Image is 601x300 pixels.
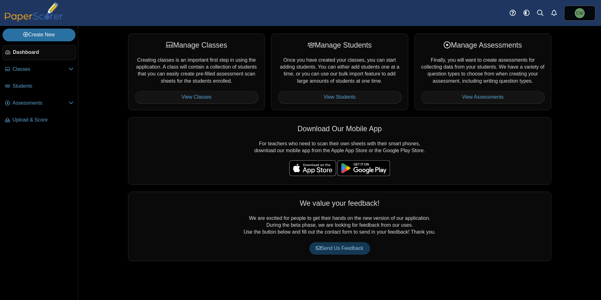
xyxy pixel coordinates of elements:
a: Alerts [547,6,561,20]
a: Students [3,79,76,94]
img: PaperScorer [3,3,65,22]
span: Dashboard [13,49,73,56]
div: Manage Students [278,40,401,50]
div: We are excited for people to get their hands on the new version of our application. During the be... [128,192,551,261]
img: apple-store-badge.svg [289,160,336,176]
span: Christian Wallen [576,11,583,15]
span: Assessments [13,100,69,106]
div: For teachers who need to scan their own sheets with their smart phones, download our mobile app f... [128,117,551,185]
span: Students [13,83,74,90]
div: Creating classes is an important first step in using the application. A class will contain a coll... [128,34,265,110]
span: Send Us Feedback [316,246,363,251]
a: View Students [278,91,401,103]
a: Create New [3,28,75,41]
span: Classes [13,66,69,73]
a: PaperScorer [3,17,65,23]
div: We value your feedback! [135,198,545,208]
a: Classes [3,62,76,77]
div: Manage Classes [135,40,258,50]
a: View Classes [135,91,258,103]
span: Upload & Score [13,116,74,123]
div: Download Our Mobile App [135,124,545,134]
img: google-play-badge.png [337,160,390,176]
a: Upload & Score [3,113,76,128]
span: Christian Wallen [575,8,585,18]
a: Christian Wallen [564,6,595,21]
a: Assessments [3,96,76,111]
a: Dashboard [3,45,76,60]
div: Finally, you will want to create assessments for collecting data from your students. We have a va... [414,34,551,110]
div: Manage Assessments [421,40,545,50]
a: Send Us Feedback [309,242,370,255]
div: Once you have created your classes, you can start adding students. You can either add students on... [271,34,408,110]
a: View Assessments [421,91,545,103]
